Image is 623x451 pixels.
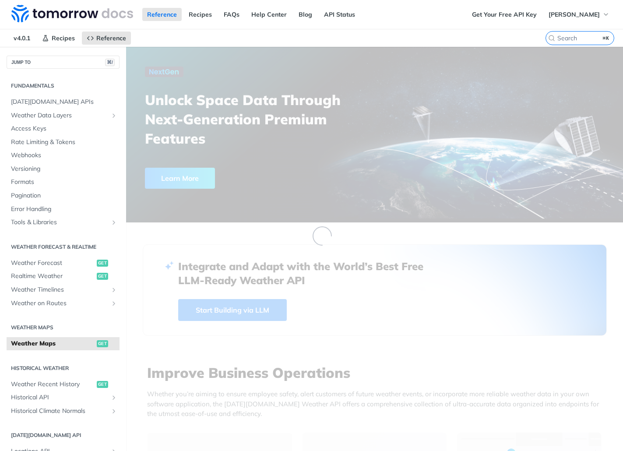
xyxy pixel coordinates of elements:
[11,98,117,106] span: [DATE][DOMAIN_NAME] APIs
[110,286,117,293] button: Show subpages for Weather Timelines
[11,299,108,308] span: Weather on Routes
[549,11,600,18] span: [PERSON_NAME]
[11,138,117,147] span: Rate Limiting & Tokens
[11,165,117,173] span: Versioning
[11,407,108,416] span: Historical Climate Normals
[11,393,108,402] span: Historical API
[52,34,75,42] span: Recipes
[7,149,120,162] a: Webhooks
[110,394,117,401] button: Show subpages for Historical API
[7,364,120,372] h2: Historical Weather
[97,381,108,388] span: get
[11,339,95,348] span: Weather Maps
[7,431,120,439] h2: [DATE][DOMAIN_NAME] API
[11,124,117,133] span: Access Keys
[11,151,117,160] span: Webhooks
[7,95,120,109] a: [DATE][DOMAIN_NAME] APIs
[7,257,120,270] a: Weather Forecastget
[7,391,120,404] a: Historical APIShow subpages for Historical API
[7,324,120,331] h2: Weather Maps
[11,205,117,214] span: Error Handling
[105,59,115,66] span: ⌘/
[7,162,120,176] a: Versioning
[7,176,120,189] a: Formats
[184,8,217,21] a: Recipes
[96,34,126,42] span: Reference
[97,273,108,280] span: get
[7,56,120,69] button: JUMP TO⌘/
[9,32,35,45] span: v4.0.1
[7,82,120,90] h2: Fundamentals
[97,340,108,347] span: get
[11,285,108,294] span: Weather Timelines
[467,8,542,21] a: Get Your Free API Key
[7,337,120,350] a: Weather Mapsget
[548,35,555,42] svg: Search
[7,203,120,216] a: Error Handling
[294,8,317,21] a: Blog
[11,218,108,227] span: Tools & Libraries
[82,32,131,45] a: Reference
[110,408,117,415] button: Show subpages for Historical Climate Normals
[11,111,108,120] span: Weather Data Layers
[7,283,120,296] a: Weather TimelinesShow subpages for Weather Timelines
[7,109,120,122] a: Weather Data LayersShow subpages for Weather Data Layers
[544,8,614,21] button: [PERSON_NAME]
[7,378,120,391] a: Weather Recent Historyget
[110,112,117,119] button: Show subpages for Weather Data Layers
[142,8,182,21] a: Reference
[11,5,133,22] img: Tomorrow.io Weather API Docs
[7,270,120,283] a: Realtime Weatherget
[7,189,120,202] a: Pagination
[219,8,244,21] a: FAQs
[11,191,117,200] span: Pagination
[110,300,117,307] button: Show subpages for Weather on Routes
[11,178,117,187] span: Formats
[7,136,120,149] a: Rate Limiting & Tokens
[7,243,120,251] h2: Weather Forecast & realtime
[7,297,120,310] a: Weather on RoutesShow subpages for Weather on Routes
[601,34,612,42] kbd: ⌘K
[319,8,360,21] a: API Status
[97,260,108,267] span: get
[7,405,120,418] a: Historical Climate NormalsShow subpages for Historical Climate Normals
[7,216,120,229] a: Tools & LibrariesShow subpages for Tools & Libraries
[11,259,95,268] span: Weather Forecast
[11,380,95,389] span: Weather Recent History
[110,219,117,226] button: Show subpages for Tools & Libraries
[7,122,120,135] a: Access Keys
[11,272,95,281] span: Realtime Weather
[246,8,292,21] a: Help Center
[37,32,80,45] a: Recipes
